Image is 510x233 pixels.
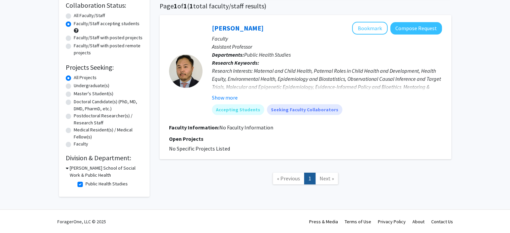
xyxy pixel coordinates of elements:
[212,24,264,32] a: [PERSON_NAME]
[277,175,300,182] span: « Previous
[309,219,338,225] a: Press & Media
[267,104,342,115] mat-chip: Seeking Faculty Collaborators
[315,173,338,184] a: Next Page
[212,94,238,102] button: Show more
[345,219,371,225] a: Terms of Use
[86,180,128,187] label: Public Health Studies
[390,22,442,35] button: Compose Request to Jonathan Huang
[174,2,177,10] span: 1
[244,51,291,58] span: Public Health Studies
[74,98,143,112] label: Doctoral Candidate(s) (PhD, MD, DMD, PharmD, etc.)
[74,140,88,148] label: Faculty
[304,173,316,184] a: 1
[212,67,442,123] div: Research Interests: Maternal and Child Health, Paternal Roles in Child Health and Development, He...
[212,104,264,115] mat-chip: Accepting Students
[431,219,453,225] a: Contact Us
[160,166,451,193] nav: Page navigation
[66,63,143,71] h2: Projects Seeking:
[74,126,143,140] label: Medical Resident(s) / Medical Fellow(s)
[212,35,442,43] p: Faculty
[169,135,442,143] p: Open Projects
[273,173,304,184] a: Previous Page
[212,43,442,51] p: Assistant Professor
[219,124,273,131] span: No Faculty Information
[378,219,406,225] a: Privacy Policy
[74,34,143,41] label: Faculty/Staff with posted projects
[169,145,230,152] span: No Specific Projects Listed
[74,12,105,19] label: All Faculty/Staff
[74,74,97,81] label: All Projects
[5,203,29,228] iframe: Chat
[183,2,187,10] span: 1
[352,22,388,35] button: Add Jonathan Huang to Bookmarks
[212,59,259,66] b: Research Keywords:
[70,165,143,179] h3: [PERSON_NAME] School of Social Work & Public Health
[66,154,143,162] h2: Division & Department:
[74,82,109,89] label: Undergraduate(s)
[169,124,219,131] b: Faculty Information:
[320,175,334,182] span: Next »
[74,112,143,126] label: Postdoctoral Researcher(s) / Research Staff
[212,51,244,58] b: Departments:
[74,42,143,56] label: Faculty/Staff with posted remote projects
[66,1,143,9] h2: Collaboration Status:
[189,2,193,10] span: 1
[74,20,139,27] label: Faculty/Staff accepting students
[412,219,424,225] a: About
[160,2,451,10] h1: Page of ( total faculty/staff results)
[74,90,113,97] label: Master's Student(s)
